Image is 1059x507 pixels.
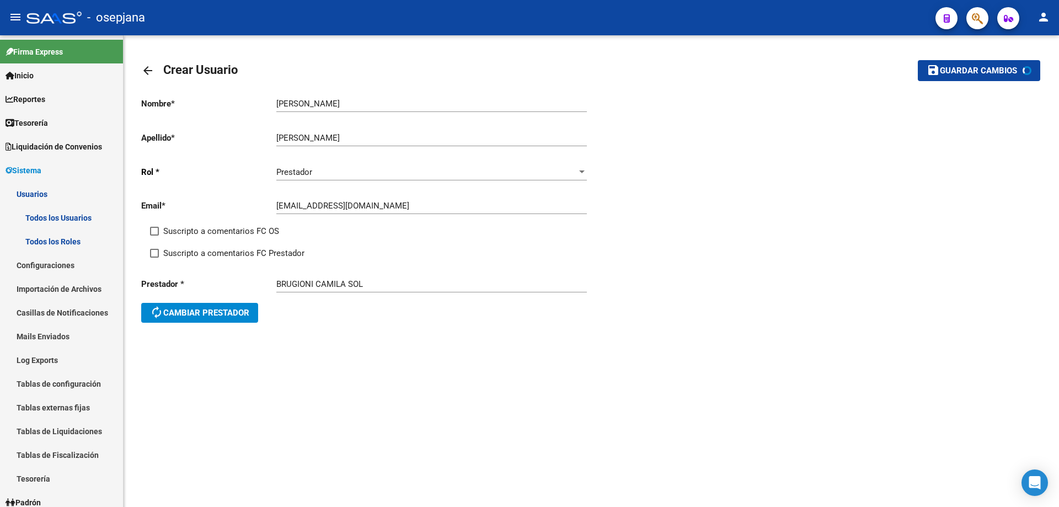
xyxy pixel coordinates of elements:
[940,66,1017,76] span: Guardar cambios
[141,132,276,144] p: Apellido
[6,46,63,58] span: Firma Express
[6,93,45,105] span: Reportes
[6,141,102,153] span: Liquidación de Convenios
[87,6,145,30] span: - osepjana
[141,64,154,77] mat-icon: arrow_back
[927,63,940,77] mat-icon: save
[141,303,258,323] button: Cambiar prestador
[163,247,304,260] span: Suscripto a comentarios FC Prestador
[1037,10,1050,24] mat-icon: person
[6,70,34,82] span: Inicio
[918,60,1040,81] button: Guardar cambios
[150,306,163,319] mat-icon: autorenew
[141,200,276,212] p: Email
[150,308,249,318] span: Cambiar prestador
[141,166,276,178] p: Rol *
[6,164,41,177] span: Sistema
[276,167,312,177] span: Prestador
[141,98,276,110] p: Nombre
[163,63,238,77] span: Crear Usuario
[141,278,276,290] p: Prestador *
[6,117,48,129] span: Tesorería
[163,225,279,238] span: Suscripto a comentarios FC OS
[9,10,22,24] mat-icon: menu
[1021,469,1048,496] div: Open Intercom Messenger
